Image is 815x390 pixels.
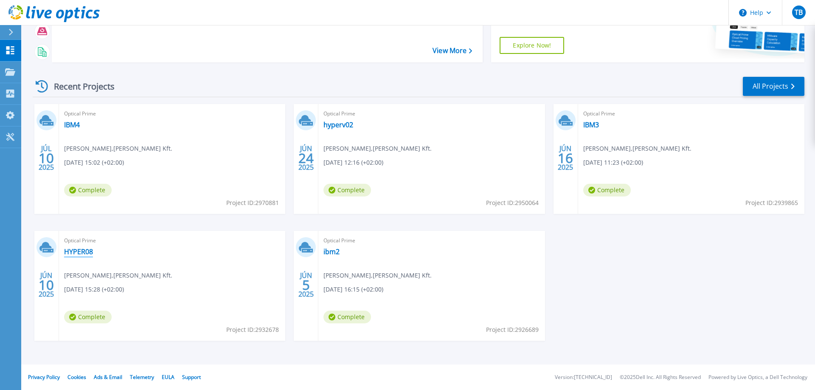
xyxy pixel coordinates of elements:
li: Version: [TECHNICAL_ID] [555,375,612,380]
a: Cookies [67,373,86,381]
span: Optical Prime [323,236,540,245]
span: Project ID: 2939865 [745,198,798,208]
span: Complete [64,311,112,323]
div: JÚN 2025 [298,143,314,174]
a: Ads & Email [94,373,122,381]
a: All Projects [743,77,804,96]
span: TB [795,9,803,16]
span: [PERSON_NAME] , [PERSON_NAME] Kft. [323,144,432,153]
span: Project ID: 2970881 [226,198,279,208]
span: Optical Prime [323,109,540,118]
a: Telemetry [130,373,154,381]
span: Complete [64,184,112,196]
span: 10 [39,154,54,162]
span: Optical Prime [64,109,280,118]
div: JÚN 2025 [557,143,573,174]
a: Explore Now! [500,37,564,54]
li: © 2025 Dell Inc. All Rights Reserved [620,375,701,380]
a: View More [433,47,472,55]
a: HYPER08 [64,247,93,256]
a: ibm2 [323,247,340,256]
span: [PERSON_NAME] , [PERSON_NAME] Kft. [583,144,691,153]
span: Complete [583,184,631,196]
a: EULA [162,373,174,381]
a: IBM4 [64,121,80,129]
span: [DATE] 12:16 (+02:00) [323,158,383,167]
span: 16 [558,154,573,162]
span: 10 [39,281,54,289]
a: Support [182,373,201,381]
span: [DATE] 11:23 (+02:00) [583,158,643,167]
span: 24 [298,154,314,162]
div: JÚL 2025 [38,143,54,174]
a: IBM3 [583,121,599,129]
span: Complete [323,184,371,196]
span: [PERSON_NAME] , [PERSON_NAME] Kft. [64,271,172,280]
span: Project ID: 2950064 [486,198,539,208]
span: Complete [323,311,371,323]
span: Project ID: 2926689 [486,325,539,334]
span: [PERSON_NAME] , [PERSON_NAME] Kft. [323,271,432,280]
a: hyperv02 [323,121,353,129]
li: Powered by Live Optics, a Dell Technology [708,375,807,380]
span: Optical Prime [64,236,280,245]
span: Project ID: 2932678 [226,325,279,334]
span: [PERSON_NAME] , [PERSON_NAME] Kft. [64,144,172,153]
span: Optical Prime [583,109,799,118]
div: JÚN 2025 [38,269,54,300]
span: [DATE] 16:15 (+02:00) [323,285,383,294]
span: [DATE] 15:28 (+02:00) [64,285,124,294]
span: [DATE] 15:02 (+02:00) [64,158,124,167]
div: Recent Projects [33,76,126,97]
span: 5 [302,281,310,289]
div: JÚN 2025 [298,269,314,300]
a: Privacy Policy [28,373,60,381]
